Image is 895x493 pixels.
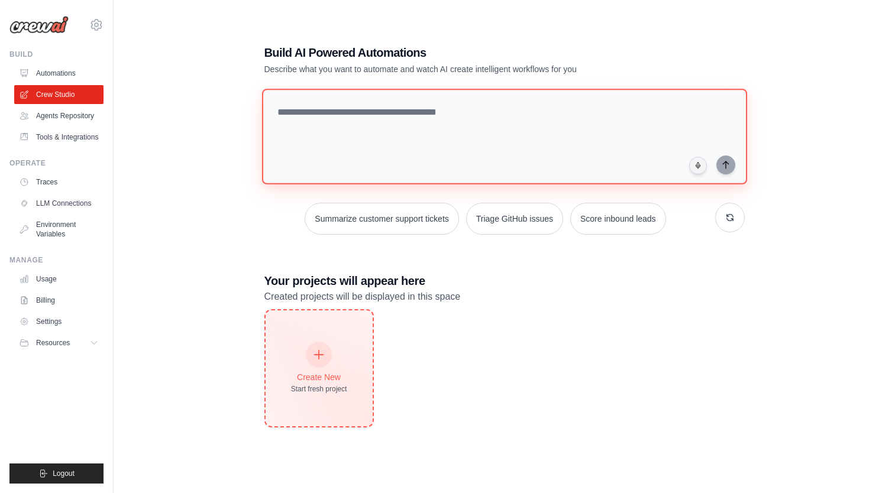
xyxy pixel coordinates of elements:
div: Operate [9,158,104,168]
div: Create New [291,371,347,383]
a: Usage [14,270,104,288]
a: Automations [14,64,104,83]
div: Start fresh project [291,384,347,394]
a: Billing [14,291,104,310]
a: Settings [14,312,104,331]
p: Describe what you want to automate and watch AI create intelligent workflows for you [264,63,662,75]
h1: Build AI Powered Automations [264,44,662,61]
div: Manage [9,255,104,265]
div: Build [9,50,104,59]
button: Triage GitHub issues [466,203,563,235]
a: Environment Variables [14,215,104,244]
span: Logout [53,469,75,478]
a: Agents Repository [14,106,104,125]
button: Resources [14,333,104,352]
button: Score inbound leads [570,203,666,235]
h3: Your projects will appear here [264,273,745,289]
button: Logout [9,463,104,484]
button: Click to speak your automation idea [689,157,707,174]
span: Resources [36,338,70,348]
p: Created projects will be displayed in this space [264,289,745,304]
img: Logo [9,16,69,34]
a: LLM Connections [14,194,104,213]
a: Tools & Integrations [14,128,104,147]
a: Crew Studio [14,85,104,104]
button: Get new suggestions [715,203,745,232]
button: Summarize customer support tickets [305,203,458,235]
a: Traces [14,173,104,192]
